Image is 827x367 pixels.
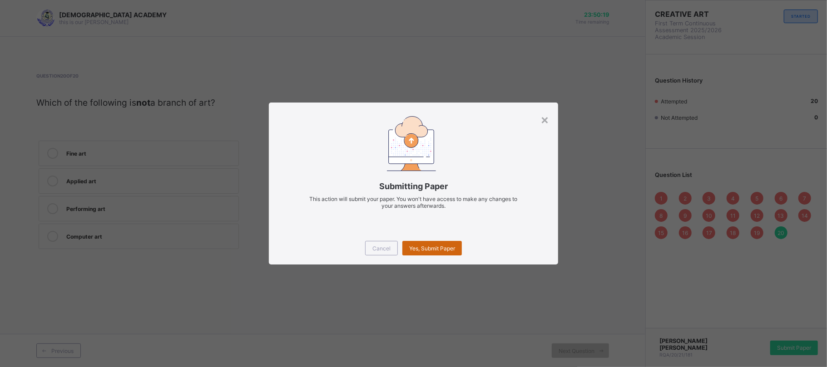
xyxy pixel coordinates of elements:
[372,245,391,252] span: Cancel
[387,116,436,171] img: submitting-paper.7509aad6ec86be490e328e6d2a33d40a.svg
[540,112,549,127] div: ×
[310,196,518,209] span: This action will submit your paper. You won't have access to make any changes to your answers aft...
[282,181,545,191] span: Submitting Paper
[409,245,455,252] span: Yes, Submit Paper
